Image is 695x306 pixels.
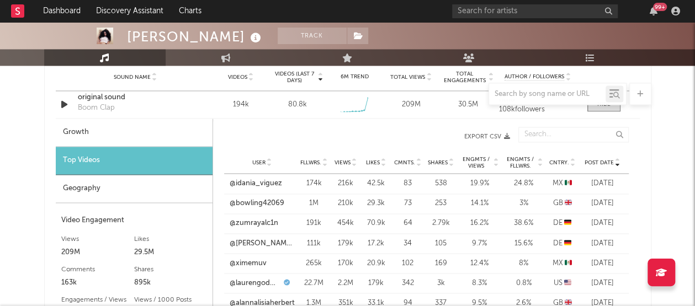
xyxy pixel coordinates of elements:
[364,178,389,189] div: 42.5k
[134,232,207,245] div: Likes
[549,159,569,166] span: Cntry.
[364,257,389,269] div: 20.9k
[61,262,134,276] div: Comments
[335,159,351,166] span: Views
[364,198,389,209] div: 29.3k
[460,198,499,209] div: 14.1 %
[56,147,213,175] div: Top Videos
[300,257,328,269] div: 265k
[427,277,455,288] div: 3k
[134,262,207,276] div: Shares
[460,178,499,189] div: 19.9 %
[505,198,543,209] div: 3 %
[505,73,564,80] span: Author / Followers
[428,159,448,166] span: Shares
[549,238,576,249] div: DE
[582,277,623,288] div: [DATE]
[564,239,571,246] span: 🇩🇪
[61,214,207,227] div: Video Engagement
[499,106,576,114] div: 108k followers
[114,74,151,80] span: Sound Name
[328,73,380,81] div: 6M Trend
[272,71,316,84] span: Videos (last 7 days)
[549,257,576,269] div: MX
[134,276,207,289] div: 895k
[505,156,537,169] span: Engmts / Fllwrs.
[56,119,213,147] div: Growth
[394,159,415,166] span: Cmnts.
[252,159,266,166] span: User
[564,219,571,227] span: 🇩🇪
[394,198,422,209] div: 73
[460,156,492,169] span: Engmts / Views
[230,198,284,209] a: @bowling42069
[427,257,455,269] div: 169
[394,218,422,229] div: 64
[565,200,572,207] span: 🇬🇧
[582,178,623,189] div: [DATE]
[505,218,543,229] div: 38.6 %
[333,178,358,189] div: 216k
[300,178,328,189] div: 174k
[364,238,389,249] div: 17.2k
[235,133,510,140] button: Export CSV
[460,238,499,249] div: 9.7 %
[394,277,422,288] div: 342
[56,175,213,203] div: Geography
[394,257,422,269] div: 102
[300,198,328,209] div: 1M
[333,218,358,229] div: 454k
[442,71,487,84] span: Total Engagements
[230,218,278,229] a: @zumrayalc1n
[366,159,380,166] span: Likes
[650,7,657,15] button: 99+
[582,218,623,229] div: [DATE]
[300,218,328,229] div: 191k
[549,218,576,229] div: DE
[127,28,264,46] div: [PERSON_NAME]
[505,277,543,288] div: 0.8 %
[390,74,425,80] span: Total Views
[505,238,543,249] div: 15.6 %
[61,293,134,306] div: Engagements / Views
[364,218,389,229] div: 70.9k
[565,299,572,306] span: 🇬🇧
[549,277,576,288] div: US
[333,198,358,209] div: 210k
[333,257,358,269] div: 170k
[505,257,543,269] div: 8 %
[564,279,571,286] span: 🇺🇸
[518,127,629,142] input: Search...
[78,103,115,114] div: Boom Clap
[333,238,358,249] div: 179k
[278,28,347,44] button: Track
[230,238,295,249] a: @[PERSON_NAME].ptrc
[61,232,134,245] div: Views
[582,257,623,269] div: [DATE]
[582,198,623,209] div: [DATE]
[230,277,281,288] a: @laurengodwin
[230,178,282,189] a: @idania_viguez
[460,218,499,229] div: 16.2 %
[452,4,618,18] input: Search for artists
[460,257,499,269] div: 12.4 %
[230,257,267,269] a: @ximemuv
[333,277,358,288] div: 2.2M
[549,198,576,209] div: GB
[134,293,207,306] div: Views / 1000 Posts
[300,277,328,288] div: 22.7M
[505,178,543,189] div: 24.8 %
[134,245,207,259] div: 29.5M
[228,74,247,80] span: Videos
[300,159,321,166] span: Fllwrs.
[549,178,576,189] div: MX
[427,198,455,209] div: 253
[427,178,455,189] div: 538
[394,178,422,189] div: 83
[61,276,134,289] div: 163k
[364,277,389,288] div: 179k
[394,238,422,249] div: 34
[460,277,499,288] div: 8.3 %
[427,238,455,249] div: 105
[489,90,606,99] input: Search by song name or URL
